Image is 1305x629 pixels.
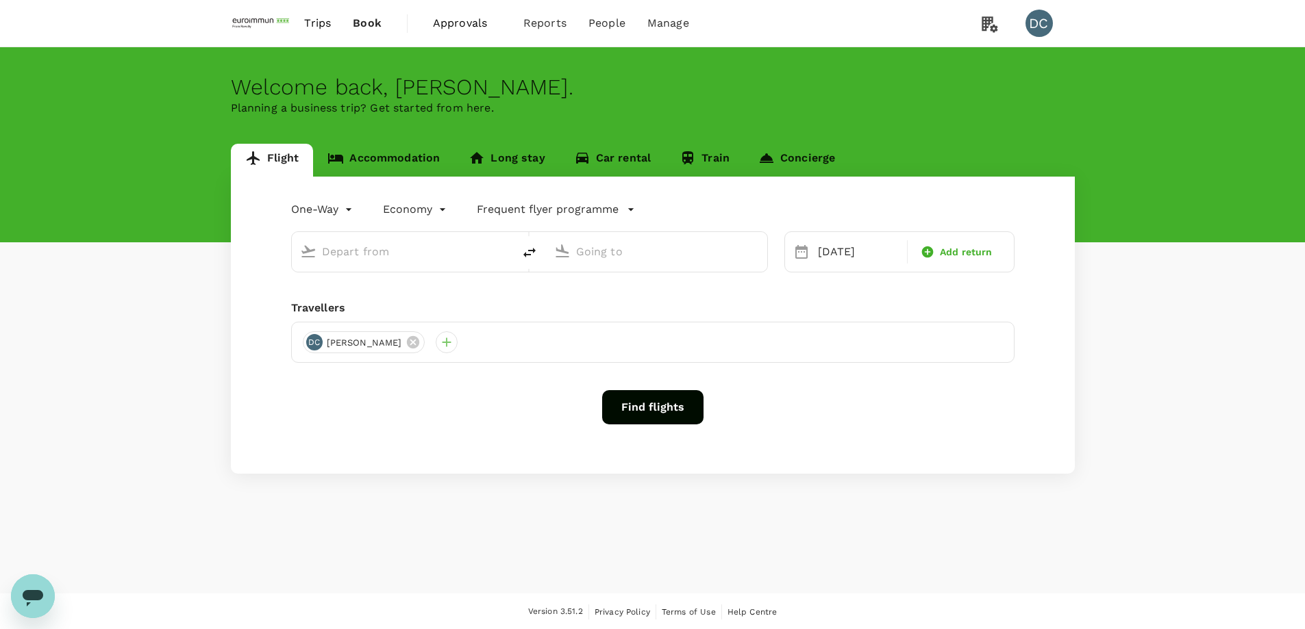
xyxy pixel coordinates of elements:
a: Accommodation [313,144,454,177]
a: Car rental [560,144,666,177]
span: Approvals [433,15,501,31]
button: delete [513,236,546,269]
span: Version 3.51.2 [528,605,583,619]
span: Add return [940,245,993,259]
p: Frequent flyer programme [477,201,619,218]
a: Train [665,144,744,177]
div: One-Way [291,198,356,220]
span: Manage [647,15,689,31]
button: Find flights [602,390,704,424]
a: Terms of Use [662,604,716,619]
div: Travellers [291,300,1015,316]
span: Trips [304,15,331,31]
img: EUROIMMUN (South East Asia) Pte. Ltd. [231,8,294,38]
input: Depart from [322,241,484,262]
span: Help Centre [728,607,778,617]
div: DC[PERSON_NAME] [303,331,425,353]
div: [DATE] [812,238,905,266]
button: Open [758,250,760,253]
a: Help Centre [728,604,778,619]
a: Privacy Policy [595,604,650,619]
span: Reports [523,15,567,31]
div: DC [306,334,323,350]
span: Book [353,15,382,31]
div: DC [1026,10,1053,37]
span: [PERSON_NAME] [319,336,410,350]
a: Concierge [744,144,849,177]
input: Going to [576,241,738,262]
a: Flight [231,144,314,177]
a: Long stay [454,144,559,177]
span: Privacy Policy [595,607,650,617]
button: Frequent flyer programme [477,201,635,218]
button: Open [504,250,506,253]
p: Planning a business trip? Get started from here. [231,100,1075,116]
span: Terms of Use [662,607,716,617]
div: Economy [383,198,449,220]
div: Welcome back , [PERSON_NAME] . [231,75,1075,100]
iframe: Button to launch messaging window [11,574,55,618]
span: People [588,15,625,31]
